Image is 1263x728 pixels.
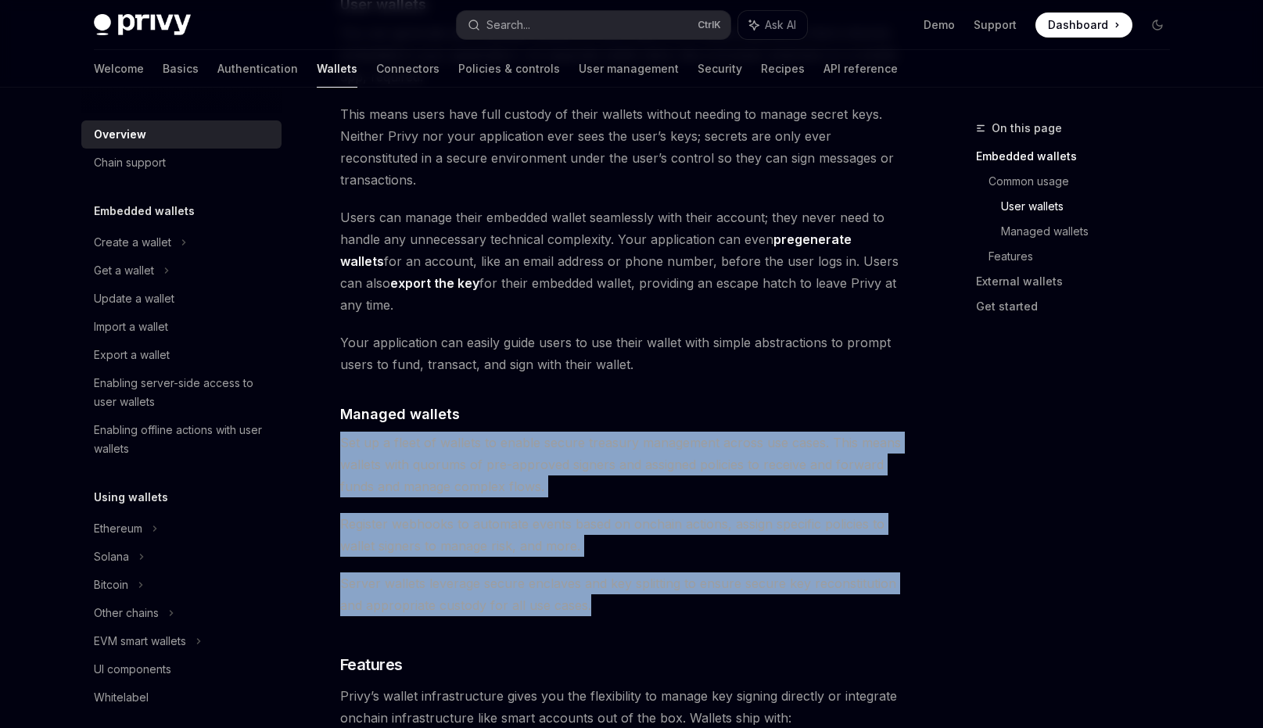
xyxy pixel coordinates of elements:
a: User management [579,50,679,88]
div: Bitcoin [94,576,128,594]
span: Dashboard [1048,17,1108,33]
div: Solana [94,547,129,566]
a: UI components [81,655,282,683]
button: Toggle dark mode [1145,13,1170,38]
a: Security [698,50,742,88]
a: API reference [823,50,898,88]
span: Ctrl K [698,19,721,31]
h5: Using wallets [94,488,168,507]
div: Get a wallet [94,261,154,280]
a: Recipes [761,50,805,88]
span: Users can manage their embedded wallet seamlessly with their account; they never need to handle a... [340,206,904,316]
button: Ask AI [738,11,807,39]
span: Server wallets leverage secure enclaves and key splitting to ensure secure key reconstitution and... [340,572,904,616]
a: Policies & controls [458,50,560,88]
a: Common usage [989,169,1182,194]
button: Search...CtrlK [457,11,730,39]
div: Export a wallet [94,346,170,364]
a: Dashboard [1035,13,1132,38]
a: Enabling offline actions with user wallets [81,416,282,463]
div: Chain support [94,153,166,172]
img: dark logo [94,14,191,36]
div: Whitelabel [94,688,149,707]
a: Wallets [317,50,357,88]
a: Overview [81,120,282,149]
div: Search... [486,16,530,34]
div: Import a wallet [94,317,168,336]
div: Update a wallet [94,289,174,308]
span: Managed wallets [340,403,460,425]
div: UI components [94,660,171,679]
a: Demo [924,17,955,33]
h5: Embedded wallets [94,202,195,221]
a: Embedded wallets [976,144,1182,169]
a: Features [989,244,1182,269]
a: Support [974,17,1017,33]
span: This means users have full custody of their wallets without needing to manage secret keys. Neithe... [340,103,904,191]
span: Your application can easily guide users to use their wallet with simple abstractions to prompt us... [340,332,904,375]
a: Managed wallets [1001,219,1182,244]
div: EVM smart wallets [94,632,186,651]
a: Basics [163,50,199,88]
span: Register webhooks to automate events based on onchain actions, assign specific policies to wallet... [340,513,904,557]
a: Welcome [94,50,144,88]
div: Create a wallet [94,233,171,252]
a: Enabling server-side access to user wallets [81,369,282,416]
a: Get started [976,294,1182,319]
a: Update a wallet [81,285,282,313]
a: export the key [390,275,479,292]
div: Overview [94,125,146,144]
div: Enabling server-side access to user wallets [94,374,272,411]
span: Ask AI [765,17,796,33]
div: Other chains [94,604,159,622]
span: Set up a fleet of wallets to enable secure treasury management across use cases. This means walle... [340,432,904,497]
a: Import a wallet [81,313,282,341]
span: On this page [992,119,1062,138]
div: Enabling offline actions with user wallets [94,421,272,458]
a: User wallets [1001,194,1182,219]
a: Chain support [81,149,282,177]
div: Ethereum [94,519,142,538]
span: Features [340,654,403,676]
a: Authentication [217,50,298,88]
a: Connectors [376,50,440,88]
a: Whitelabel [81,683,282,712]
a: Export a wallet [81,341,282,369]
a: External wallets [976,269,1182,294]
